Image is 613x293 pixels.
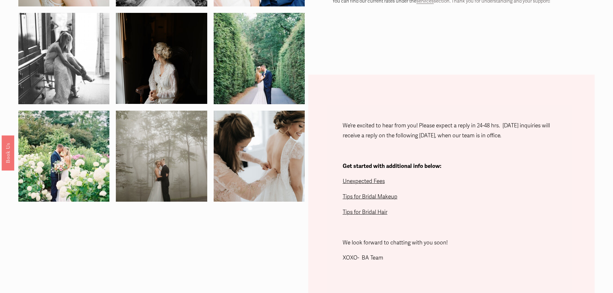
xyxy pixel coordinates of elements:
[343,178,385,185] a: Unexpected Fees
[343,238,560,248] p: We look forward to chatting with you soon!
[343,193,397,200] a: Tips for Bridal Makeup
[343,121,560,141] p: We’re excited to hear from you! Please expect a reply in 24-48 hrs. [DATE] inquiries will receive...
[343,163,441,169] strong: Get started with additional info below:
[2,135,14,170] a: Book Us
[191,111,328,202] img: ASW-178.jpg
[93,111,230,202] img: a&b-249.jpg
[18,96,109,216] img: 14305484_1259623107382072_1992716122685880553_o.jpg
[343,253,560,263] p: XOXO- BA Team
[343,209,387,215] a: Tips for Bridal Hair
[93,13,230,104] img: a&b-122.jpg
